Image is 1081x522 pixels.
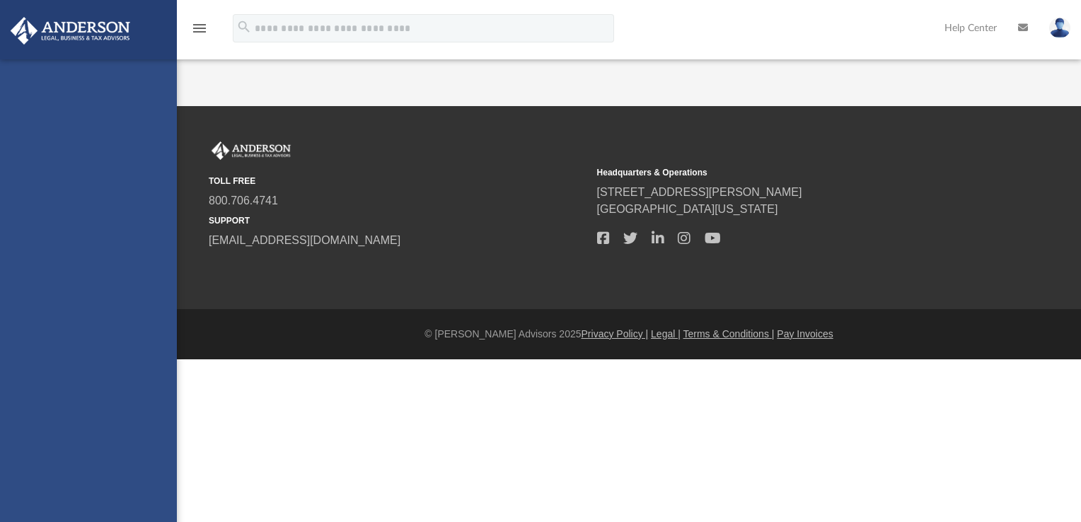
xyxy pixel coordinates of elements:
[209,195,278,207] a: 800.706.4741
[209,175,587,187] small: TOLL FREE
[191,20,208,37] i: menu
[209,234,400,246] a: [EMAIL_ADDRESS][DOMAIN_NAME]
[209,214,587,227] small: SUPPORT
[177,327,1081,342] div: © [PERSON_NAME] Advisors 2025
[6,17,134,45] img: Anderson Advisors Platinum Portal
[597,203,778,215] a: [GEOGRAPHIC_DATA][US_STATE]
[651,328,681,340] a: Legal |
[777,328,833,340] a: Pay Invoices
[209,141,294,160] img: Anderson Advisors Platinum Portal
[582,328,649,340] a: Privacy Policy |
[191,27,208,37] a: menu
[683,328,775,340] a: Terms & Conditions |
[597,166,976,179] small: Headquarters & Operations
[236,19,252,35] i: search
[597,186,802,198] a: [STREET_ADDRESS][PERSON_NAME]
[1049,18,1070,38] img: User Pic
